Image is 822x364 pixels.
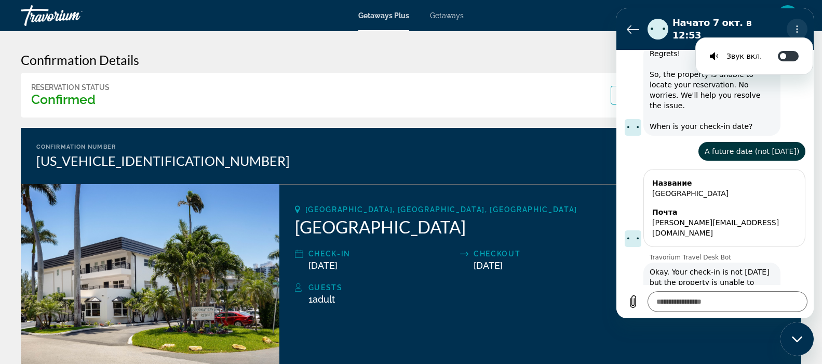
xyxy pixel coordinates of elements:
iframe: Кнопка, открывающая окно обмена сообщениями; идет разговор [780,322,814,356]
button: Print [611,86,666,105]
span: [GEOGRAPHIC_DATA], [GEOGRAPHIC_DATA], [GEOGRAPHIC_DATA] [305,205,577,214]
span: Okay. Your check-in is not [DATE] but the property is unable to locate your reservation. Let's ge... [29,254,162,315]
div: Guests [308,281,786,294]
h3: Confirmation Details [21,52,801,68]
span: [DATE] [308,260,338,271]
a: Travorium [21,2,125,29]
button: User Menu [774,5,801,27]
div: Reservation Status [31,83,110,92]
a: Getaways [430,11,464,20]
button: Выложить файл [6,283,27,304]
h2: [GEOGRAPHIC_DATA] [295,216,786,237]
div: Check-In [308,248,455,260]
a: Getaways Plus [358,11,409,20]
h3: Confirmed [31,92,110,107]
div: Checkout [474,248,620,260]
div: Confirmation Number [36,144,290,150]
iframe: Окно обмена сообщениями [616,8,814,318]
span: Adult [313,294,335,305]
span: [DATE] [474,260,503,271]
span: 1 [308,294,335,305]
div: [US_VEHICLE_IDENTIFICATION_NUMBER] [36,153,290,168]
